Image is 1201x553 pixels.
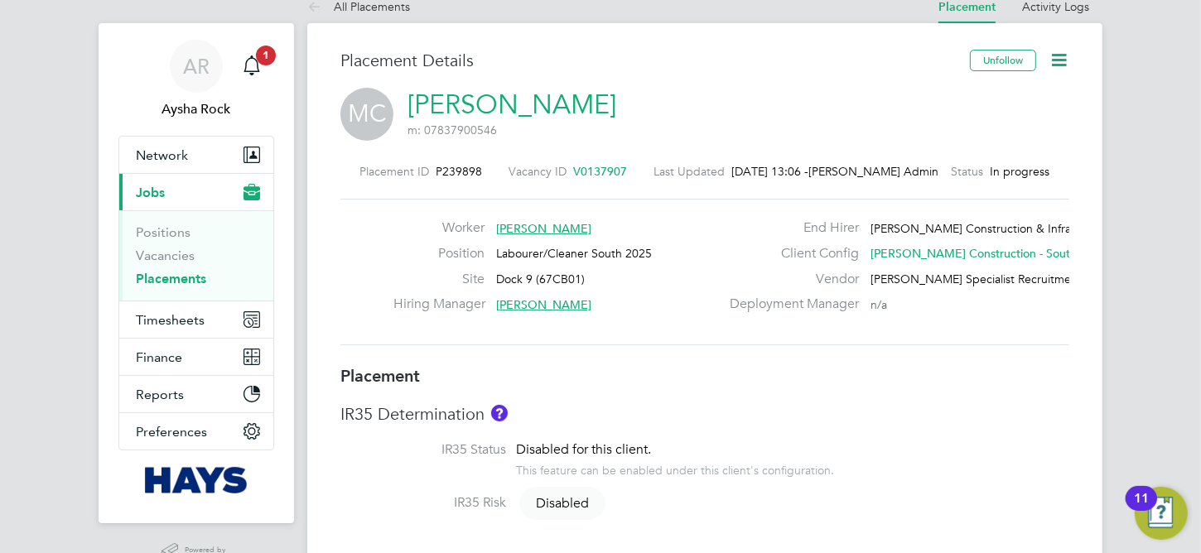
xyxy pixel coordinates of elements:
label: Position [393,245,485,262]
button: Timesheets [119,301,273,338]
img: hays-logo-retina.png [145,467,248,493]
button: Unfollow [970,50,1036,71]
label: End Hirer [720,219,859,237]
nav: Main navigation [99,23,294,523]
a: Positions [136,224,191,240]
span: MC [340,88,393,141]
button: Preferences [119,413,273,450]
label: Vacancy ID [509,164,567,179]
div: 11 [1134,498,1149,520]
label: Vendor [720,271,859,288]
span: [PERSON_NAME] [496,297,591,312]
label: Last Updated [654,164,726,179]
span: [PERSON_NAME] Admin [809,164,925,179]
label: IR35 Risk [340,494,506,512]
a: ARAysha Rock [118,40,274,119]
button: Reports [119,376,273,412]
label: Site [393,271,485,288]
div: This feature can be enabled under this client's configuration. [516,459,834,478]
span: m: 07837900546 [408,123,497,137]
span: [PERSON_NAME] Specialist Recruitment Limited [871,272,1124,286]
span: Disabled [519,487,605,520]
label: Placement ID [360,164,430,179]
span: [PERSON_NAME] [496,221,591,236]
a: [PERSON_NAME] [408,89,616,121]
h3: IR35 Determination [340,403,1069,425]
span: [PERSON_NAME] Construction & Infrast… [871,221,1092,236]
span: AR [183,55,210,77]
a: Go to home page [118,467,274,493]
a: Vacancies [136,248,195,263]
span: Reports [136,387,184,402]
span: Jobs [136,185,165,200]
button: About IR35 [491,405,508,421]
button: Finance [119,339,273,375]
span: [DATE] 13:06 - [732,164,809,179]
button: Open Resource Center, 11 new notifications [1135,487,1188,540]
label: Client Config [720,245,859,262]
span: Timesheets [136,312,205,328]
span: P239898 [437,164,483,179]
span: Disabled for this client. [516,441,651,458]
h3: Placement Details [340,50,957,71]
a: Placements [136,271,206,286]
label: IR35 Status [340,441,506,459]
span: V0137907 [574,164,628,179]
label: Worker [393,219,485,237]
span: [PERSON_NAME] Construction - South [871,246,1077,261]
span: Network [136,147,188,163]
span: 1 [256,46,276,65]
span: In progress [991,164,1050,179]
a: 1 [235,40,268,93]
label: Status [952,164,984,179]
button: Network [119,137,273,173]
div: Jobs [119,210,273,301]
span: Finance [136,349,182,365]
label: Deployment Manager [720,296,859,313]
span: Preferences [136,424,207,440]
button: Jobs [119,174,273,210]
label: Hiring Manager [393,296,485,313]
b: Placement [340,366,420,386]
span: Dock 9 (67CB01) [496,272,585,286]
span: n/a [871,297,887,312]
span: Labourer/Cleaner South 2025 [496,246,652,261]
span: Aysha Rock [118,99,274,119]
